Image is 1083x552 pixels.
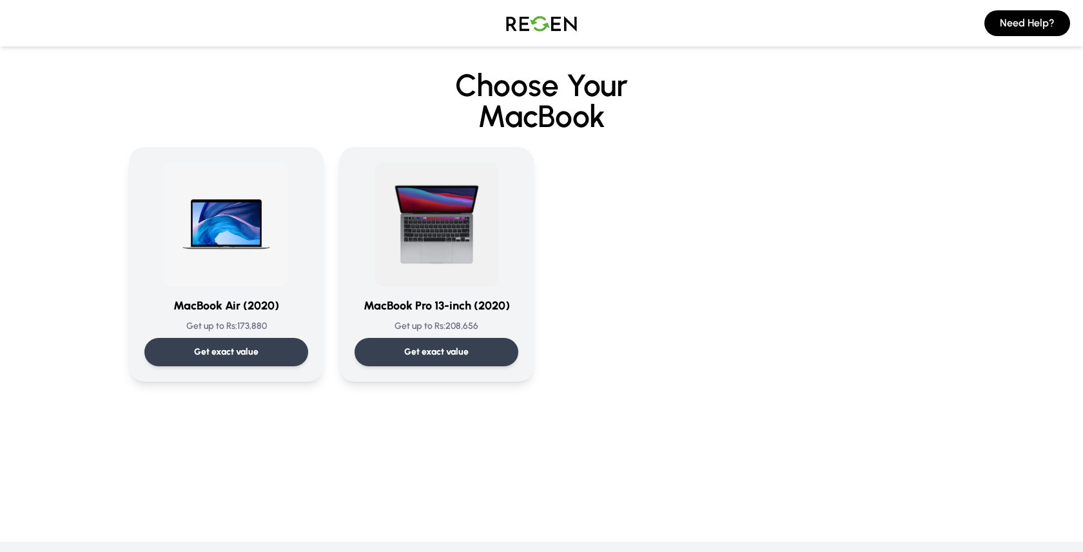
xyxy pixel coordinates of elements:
h3: MacBook Air (2020) [144,297,308,315]
img: MacBook Pro 13-inch (2020) [375,163,498,286]
img: Logo [496,5,587,41]
p: Get exact value [194,346,259,359]
button: Need Help? [984,10,1070,36]
img: MacBook Air (2020) [164,163,288,286]
h3: MacBook Pro 13-inch (2020) [355,297,518,315]
span: MacBook [59,101,1024,132]
span: Choose Your [455,66,628,104]
p: Get up to Rs: 208,656 [355,320,518,333]
p: Get up to Rs: 173,880 [144,320,308,333]
p: Get exact value [404,346,469,359]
